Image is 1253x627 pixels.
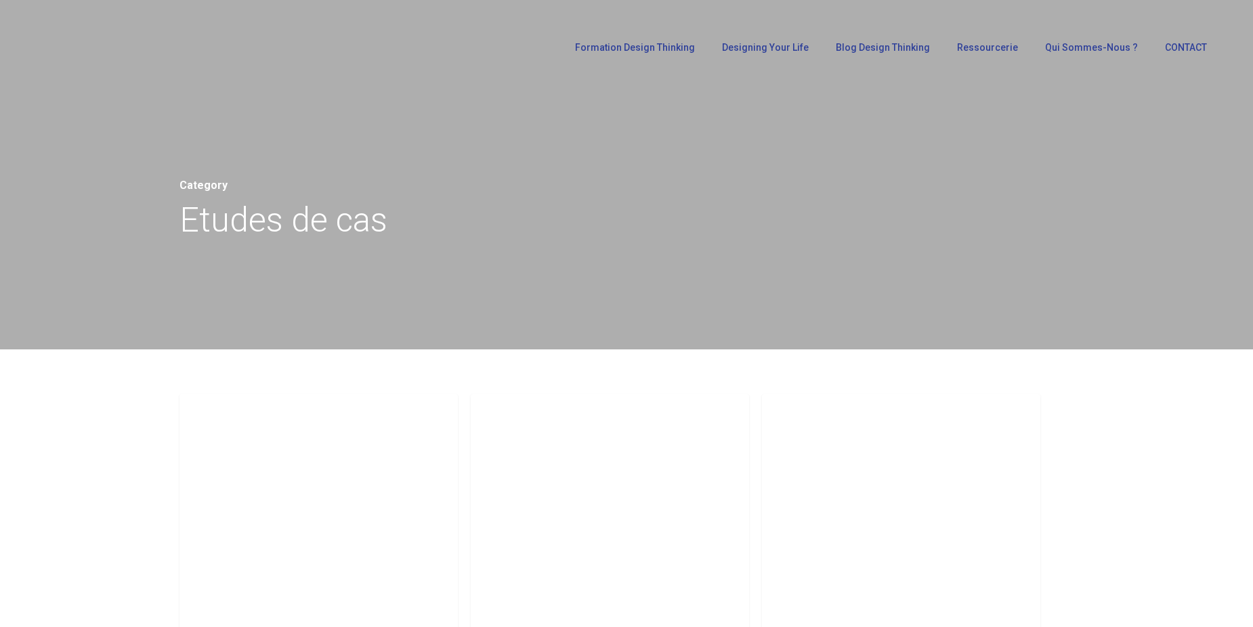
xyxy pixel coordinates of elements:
a: Etudes de cas [193,408,282,424]
a: Ressourcerie [950,43,1025,52]
a: Designing Your Life [715,43,815,52]
span: CONTACT [1165,42,1207,53]
span: Qui sommes-nous ? [1045,42,1138,53]
a: Etudes de cas [484,408,573,424]
a: Etudes de cas [776,408,864,424]
span: Designing Your Life [722,42,809,53]
span: Formation Design Thinking [575,42,695,53]
a: Blog Design Thinking [829,43,937,52]
a: Qui sommes-nous ? [1038,43,1145,52]
a: Formation Design Thinking [568,43,702,52]
span: Ressourcerie [957,42,1018,53]
a: CONTACT [1158,43,1214,52]
span: Category [179,179,228,192]
h1: Etudes de cas [179,196,1074,244]
span: Blog Design Thinking [836,42,930,53]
